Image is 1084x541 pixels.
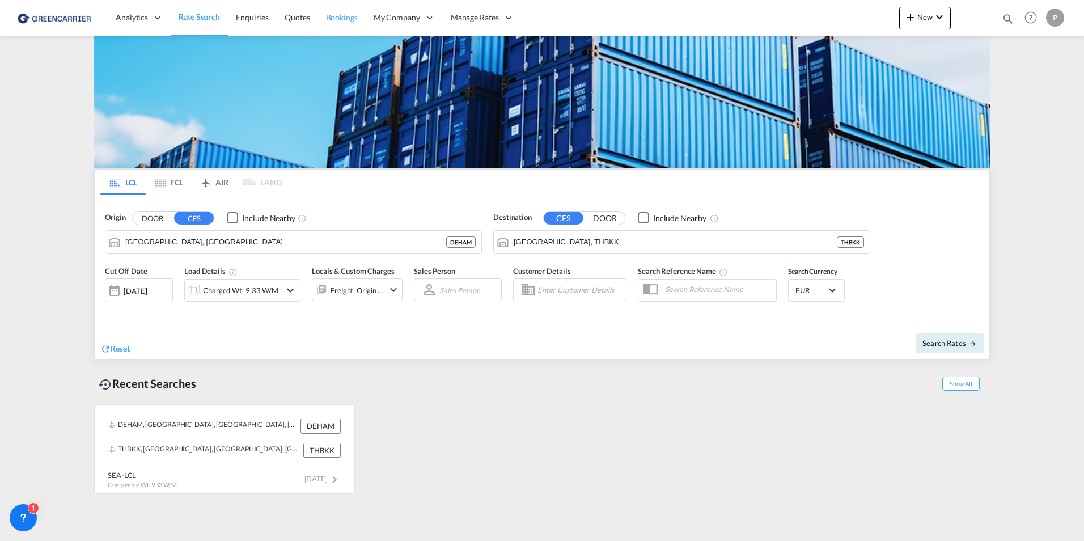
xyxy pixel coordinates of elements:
[303,443,341,458] div: THBKK
[100,170,146,195] md-tab-item: LCL
[1046,9,1064,27] div: P
[304,474,341,483] span: [DATE]
[105,231,481,253] md-input-container: Hamburg, DEHAM
[283,284,297,297] md-icon: icon-chevron-down
[451,12,499,23] span: Manage Rates
[300,419,341,433] div: DEHAM
[17,5,94,31] img: 1378a7308afe11ef83610d9e779c6b34.png
[108,443,300,458] div: THBKK, Bangkok, Thailand, South East Asia, Asia Pacific
[794,282,839,298] md-select: Select Currency: € EUREuro
[95,195,989,359] div: Origin DOOR CFS Checkbox No InkUnchecked: Ignores neighbouring ports when fetching rates.Checked ...
[108,419,298,433] div: DEHAM, Hamburg, Germany, Western Europe, Europe
[184,279,300,302] div: Charged Wt: 9,33 W/Micon-chevron-down
[513,267,570,276] span: Customer Details
[942,377,980,391] span: Show All
[312,278,403,301] div: Freight Origin Destinationicon-chevron-down
[374,12,420,23] span: My Company
[933,10,946,24] md-icon: icon-chevron-down
[387,283,400,297] md-icon: icon-chevron-down
[105,267,147,276] span: Cut Off Date
[537,281,623,298] input: Enter Customer Details
[659,281,776,298] input: Search Reference Name
[94,371,201,396] div: Recent Searches
[100,344,111,354] md-icon: icon-refresh
[312,267,395,276] span: Locals & Custom Charges
[108,481,177,488] span: Chargeable Wt. 9,33 W/M
[710,214,719,223] md-icon: Unchecked: Ignores neighbouring ports when fetching rates.Checked : Includes neighbouring ports w...
[1021,8,1040,27] span: Help
[514,234,837,251] input: Search by Port
[105,212,125,223] span: Origin
[494,231,870,253] md-input-container: Bangkok, THBKK
[414,267,455,276] span: Sales Person
[493,212,532,223] span: Destination
[133,212,172,225] button: DOOR
[105,278,173,302] div: [DATE]
[795,285,827,295] span: EUR
[438,282,481,298] md-select: Sales Person
[788,267,837,276] span: Search Currency
[331,282,384,298] div: Freight Origin Destination
[191,170,236,195] md-tab-item: AIR
[100,170,282,195] md-pagination-wrapper: Use the left and right arrow keys to navigate between tabs
[837,236,864,248] div: THBKK
[94,404,355,494] recent-search-card: DEHAM, [GEOGRAPHIC_DATA], [GEOGRAPHIC_DATA], [GEOGRAPHIC_DATA], [GEOGRAPHIC_DATA] DEHAMTHBKK, [GE...
[1002,12,1014,25] md-icon: icon-magnify
[242,213,295,224] div: Include Nearby
[922,339,977,348] span: Search Rates
[105,301,113,316] md-datepicker: Select
[585,212,625,225] button: DOOR
[1021,8,1046,28] div: Help
[916,333,984,353] button: Search Ratesicon-arrow-right
[236,12,269,22] span: Enquiries
[904,10,917,24] md-icon: icon-plus 400-fg
[125,234,446,251] input: Search by Port
[99,378,112,391] md-icon: icon-backup-restore
[285,12,310,22] span: Quotes
[298,214,307,223] md-icon: Unchecked: Ignores neighbouring ports when fetching rates.Checked : Includes neighbouring ports w...
[228,268,238,277] md-icon: Chargeable Weight
[100,343,130,356] div: icon-refreshReset
[111,344,130,353] span: Reset
[124,286,147,296] div: [DATE]
[184,267,238,276] span: Load Details
[446,236,476,248] div: DEHAM
[899,7,951,29] button: icon-plus 400-fgNewicon-chevron-down
[1002,12,1014,29] div: icon-magnify
[653,213,706,224] div: Include Nearby
[638,267,728,276] span: Search Reference Name
[94,36,990,168] img: GreenCarrierFCL_LCL.png
[719,268,728,277] md-icon: Your search will be saved by the below given name
[969,340,977,348] md-icon: icon-arrow-right
[904,12,946,22] span: New
[326,12,358,22] span: Bookings
[544,212,583,225] button: CFS
[179,12,220,22] span: Rate Search
[638,212,706,224] md-checkbox: Checkbox No Ink
[199,176,213,184] md-icon: icon-airplane
[203,282,278,298] div: Charged Wt: 9,33 W/M
[108,470,177,480] div: SEA-LCL
[328,473,341,487] md-icon: icon-chevron-right
[174,212,214,225] button: CFS
[146,170,191,195] md-tab-item: FCL
[227,212,295,224] md-checkbox: Checkbox No Ink
[116,12,148,23] span: Analytics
